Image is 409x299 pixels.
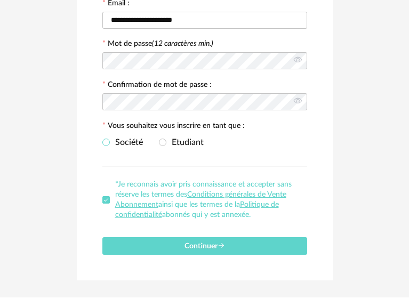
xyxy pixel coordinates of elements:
a: Conditions générales de Vente Abonnement [115,191,286,208]
span: Société [110,138,143,147]
span: Etudiant [166,138,204,147]
label: Confirmation de mot de passe : [102,81,212,91]
a: Politique de confidentialité [115,201,279,219]
label: Vous souhaitez vous inscrire en tant que : [102,122,245,132]
span: Continuer [185,243,225,250]
span: *Je reconnais avoir pris connaissance et accepter sans réserve les termes des ainsi que les terme... [115,181,292,219]
button: Continuer [102,237,307,255]
i: (12 caractères min.) [152,40,213,47]
label: Mot de passe [108,40,213,47]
